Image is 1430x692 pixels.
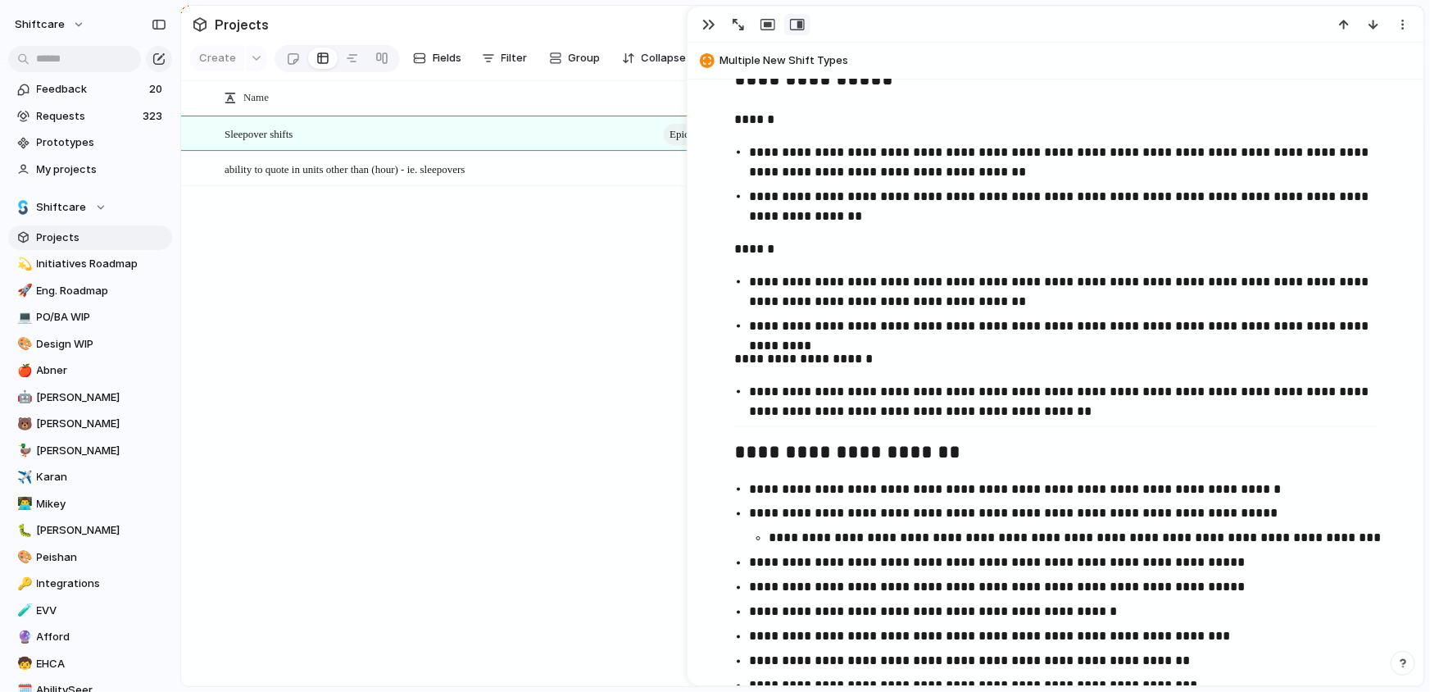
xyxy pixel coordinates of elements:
div: 🎨 [17,335,29,353]
div: 🚀 [17,281,29,300]
span: 323 [143,108,166,125]
button: Group [541,45,609,71]
span: EHCA [37,656,166,672]
span: 20 [149,81,166,98]
button: 🔑 [15,576,31,592]
span: My projects [37,162,166,178]
div: 🔮Afford [8,625,172,649]
a: 💫Initiatives Roadmap [8,252,172,276]
a: 🎨Design WIP [8,332,172,357]
a: 🚀Eng. Roadmap [8,279,172,303]
button: Shiftcare [8,195,172,220]
a: 🦆[PERSON_NAME] [8,439,172,463]
div: 👨‍💻Mikey [8,492,172,517]
div: 🤖 [17,388,29,407]
span: Design WIP [37,336,166,353]
span: Collapse [642,50,687,66]
button: 🔮 [15,629,31,645]
span: ability to quote in units other than (hour) - ie. sleepovers [225,159,465,178]
button: Epic [664,124,713,145]
button: Filter [475,45,534,71]
button: 🐛 [15,522,31,539]
button: 🍎 [15,362,31,379]
a: 🍎Abner [8,358,172,383]
span: Initiatives Roadmap [37,256,166,272]
a: Prototypes [8,130,172,155]
div: 💫 [17,255,29,274]
button: ✈️ [15,469,31,485]
span: Feedback [37,81,144,98]
span: [PERSON_NAME] [37,443,166,459]
span: EVV [37,603,166,619]
a: Projects [8,225,172,250]
span: [PERSON_NAME] [37,416,166,432]
span: Projects [211,10,272,39]
button: Multiple New Shift Types [695,48,1416,74]
button: 🧪 [15,603,31,619]
span: Fields [433,50,462,66]
span: [PERSON_NAME] [37,522,166,539]
span: Multiple New Shift Types [720,52,1416,69]
div: 🎨 [17,548,29,567]
span: Karan [37,469,166,485]
a: 🤖[PERSON_NAME] [8,385,172,410]
div: 🦆 [17,441,29,460]
span: Name [243,89,269,106]
div: ✈️ [17,468,29,487]
a: 💻PO/BA WIP [8,305,172,330]
span: [PERSON_NAME] [37,389,166,406]
span: Mikey [37,496,166,512]
div: 🐻 [17,415,29,434]
button: 🧒 [15,656,31,672]
button: Fields [406,45,469,71]
a: 🐛[PERSON_NAME] [8,518,172,543]
div: 👨‍💻 [17,494,29,513]
button: 👨‍💻 [15,496,31,512]
a: 🐻[PERSON_NAME] [8,412,172,436]
span: Shiftcare [37,199,87,216]
div: 🧪 [17,601,29,620]
span: Abner [37,362,166,379]
div: 🐛 [17,521,29,540]
button: 💻 [15,309,31,326]
button: Collapse [615,45,693,71]
span: Prototypes [37,134,166,151]
button: 🚀 [15,283,31,299]
a: 🔑Integrations [8,571,172,596]
span: Eng. Roadmap [37,283,166,299]
button: 🎨 [15,336,31,353]
button: 🤖 [15,389,31,406]
a: 🧒EHCA [8,652,172,676]
a: ✈️Karan [8,465,172,489]
button: shiftcare [7,11,93,38]
span: Peishan [37,549,166,566]
a: My projects [8,157,172,182]
a: 🧪EVV [8,599,172,623]
span: Group [569,50,601,66]
a: Feedback20 [8,77,172,102]
button: 🐻 [15,416,31,432]
a: Requests323 [8,104,172,129]
div: 🍎 [17,362,29,380]
button: 🦆 [15,443,31,459]
span: Projects [37,230,166,246]
span: Integrations [37,576,166,592]
button: 💫 [15,256,31,272]
span: Requests [37,108,138,125]
span: shiftcare [15,16,65,33]
span: PO/BA WIP [37,309,166,326]
div: 🔑 [17,575,29,594]
a: 🎨Peishan [8,545,172,570]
